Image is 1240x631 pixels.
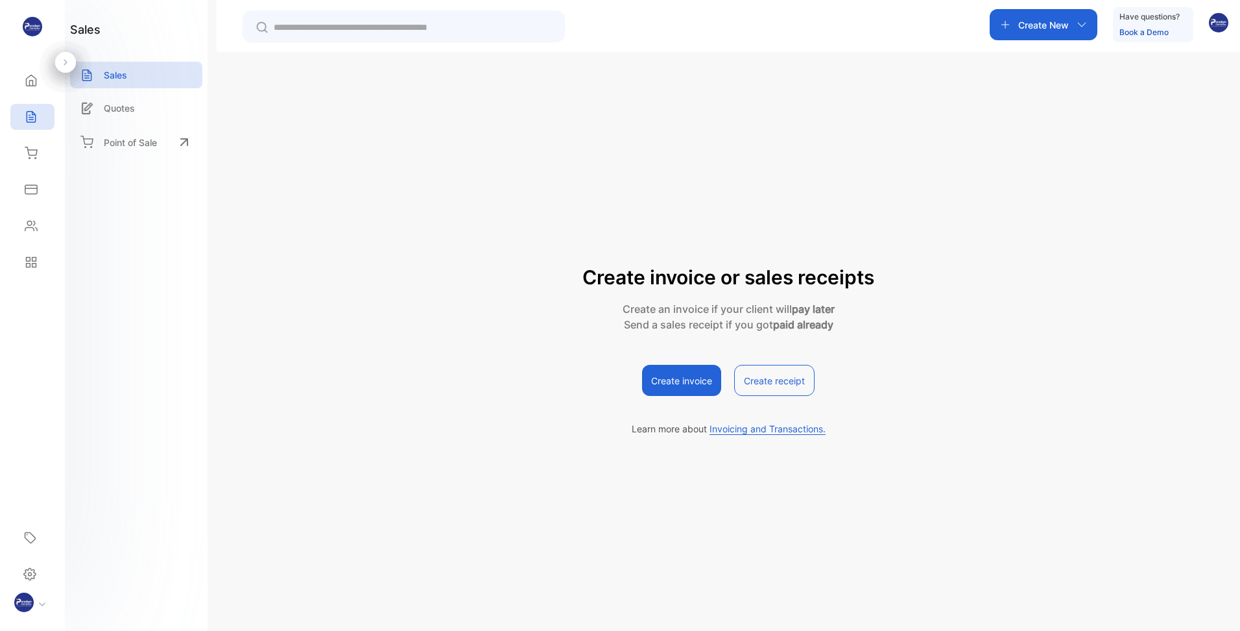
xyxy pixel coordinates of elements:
p: Point of Sale [104,136,157,149]
img: logo [23,17,42,36]
button: Create receipt [734,365,815,396]
button: Create New [990,9,1097,40]
strong: pay later [792,303,835,315]
a: Book a Demo [1119,27,1169,37]
p: Have questions? [1119,10,1180,23]
img: avatar [1209,13,1228,32]
p: Learn more about [632,422,826,436]
span: Invoicing and Transactions. [709,423,826,435]
p: Quotes [104,101,135,115]
button: avatar [1209,9,1228,40]
h1: sales [70,21,101,38]
p: Send a sales receipt if you got [582,317,874,332]
a: Point of Sale [70,128,202,156]
img: profile [14,593,34,612]
p: Create New [1018,18,1069,32]
a: Sales [70,62,202,88]
p: Sales [104,68,127,82]
p: Create an invoice if your client will [582,301,874,317]
a: Quotes [70,95,202,121]
strong: paid already [773,318,833,331]
p: Create invoice or sales receipts [582,263,874,292]
button: Create invoice [642,365,721,396]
